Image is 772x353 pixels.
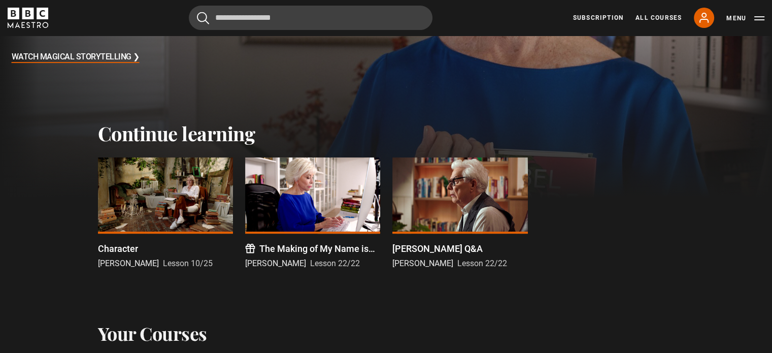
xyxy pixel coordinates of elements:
p: The Making of My Name is [PERSON_NAME] del [PERSON_NAME] [259,242,380,255]
h2: Continue learning [98,122,675,145]
a: Subscription [573,13,623,22]
p: [PERSON_NAME] Q&A [392,242,483,255]
span: [PERSON_NAME] [98,259,159,268]
button: Submit the search query [197,12,209,24]
h2: Your Courses [98,323,207,344]
svg: BBC Maestro [8,8,48,28]
p: Character [98,242,138,255]
button: Toggle navigation [726,13,764,23]
a: [PERSON_NAME] Q&A [PERSON_NAME] Lesson 22/22 [392,157,527,270]
span: Lesson 10/25 [163,259,213,268]
a: The Making of My Name is [PERSON_NAME] del [PERSON_NAME] [PERSON_NAME] Lesson 22/22 [245,157,380,270]
span: Lesson 22/22 [310,259,360,268]
span: Lesson 22/22 [457,259,507,268]
a: All Courses [635,13,682,22]
span: [PERSON_NAME] [245,259,306,268]
h3: Watch Magical Storytelling ❯ [12,50,140,65]
span: [PERSON_NAME] [392,259,453,268]
input: Search [189,6,432,30]
a: Character [PERSON_NAME] Lesson 10/25 [98,157,233,270]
